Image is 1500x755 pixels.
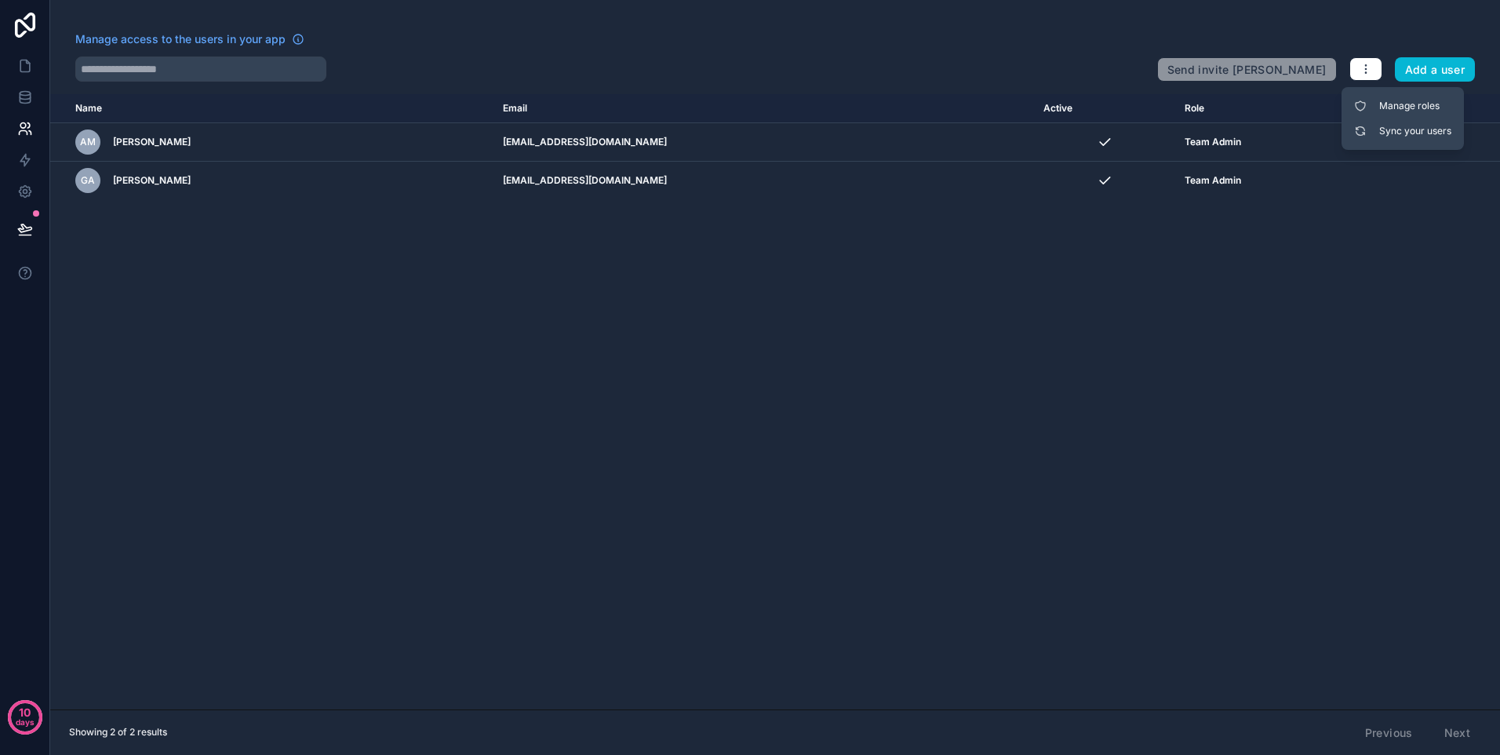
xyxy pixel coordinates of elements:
th: Role [1175,94,1398,123]
a: Sync your users [1348,119,1458,144]
span: GA [81,174,95,187]
th: Email [493,94,1034,123]
button: Add a user [1395,57,1476,82]
span: [PERSON_NAME] [113,174,191,187]
td: [EMAIL_ADDRESS][DOMAIN_NAME] [493,123,1034,162]
span: Manage access to the users in your app [75,31,286,47]
a: Manage roles [1348,93,1458,119]
span: Team Admin [1185,174,1241,187]
p: 10 [19,705,31,720]
span: Showing 2 of 2 results [69,726,167,739]
span: AM [80,136,96,148]
th: Active [1034,94,1175,123]
a: Manage access to the users in your app [75,31,304,47]
th: Name [50,94,493,123]
p: days [16,711,35,733]
span: Team Admin [1185,136,1241,148]
div: scrollable content [50,94,1500,709]
span: [PERSON_NAME] [113,136,191,148]
td: [EMAIL_ADDRESS][DOMAIN_NAME] [493,162,1034,200]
